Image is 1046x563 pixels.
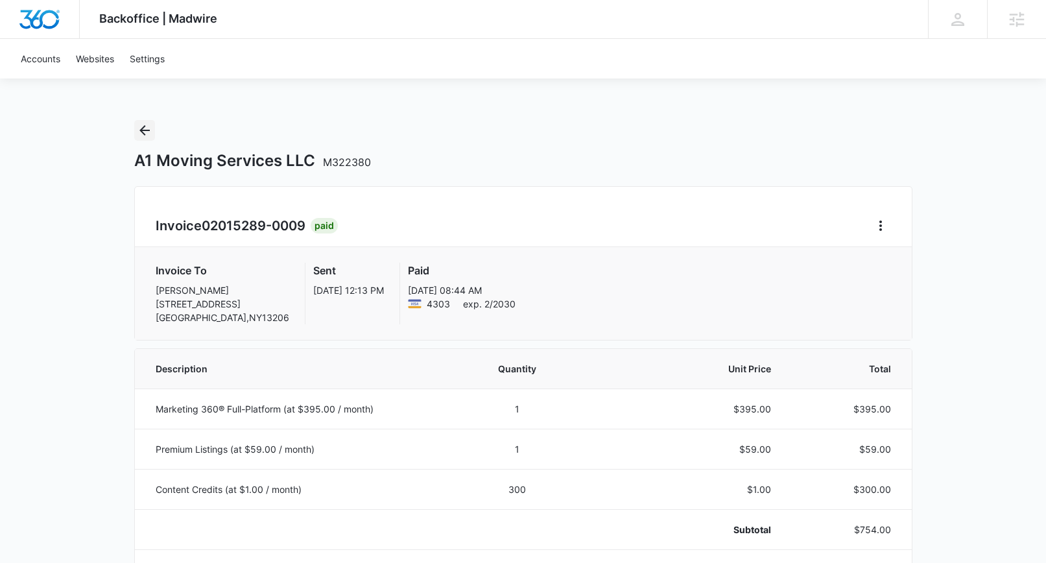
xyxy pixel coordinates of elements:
h2: Invoice [156,216,311,235]
span: M322380 [323,156,371,169]
span: Description [156,362,444,376]
p: $395.00 [591,402,770,416]
p: Premium Listings (at $59.00 / month) [156,442,444,456]
a: Accounts [13,39,68,78]
h3: Invoice To [156,263,289,278]
h1: A1 Moving Services LLC [134,151,371,171]
td: 1 [459,429,576,469]
p: $300.00 [802,483,891,496]
span: Quantity [475,362,561,376]
span: exp. 2/2030 [463,297,516,311]
p: [DATE] 12:13 PM [313,283,384,297]
span: 02015289-0009 [202,218,305,234]
button: Back [134,120,155,141]
p: $1.00 [591,483,770,496]
span: Backoffice | Madwire [99,12,217,25]
h3: Paid [408,263,516,278]
p: $59.00 [591,442,770,456]
p: [DATE] 08:44 AM [408,283,516,297]
td: 300 [459,469,576,509]
span: Unit Price [591,362,770,376]
p: $395.00 [802,402,891,416]
div: Paid [311,218,338,234]
a: Websites [68,39,122,78]
span: Total [802,362,891,376]
a: Settings [122,39,172,78]
p: [PERSON_NAME] [STREET_ADDRESS] [GEOGRAPHIC_DATA] , NY 13206 [156,283,289,324]
p: $754.00 [802,523,891,536]
td: 1 [459,389,576,429]
p: Subtotal [591,523,770,536]
p: Marketing 360® Full-Platform (at $395.00 / month) [156,402,444,416]
h3: Sent [313,263,384,278]
p: Content Credits (at $1.00 / month) [156,483,444,496]
span: Visa ending with [427,297,450,311]
button: Home [870,215,891,236]
p: $59.00 [802,442,891,456]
